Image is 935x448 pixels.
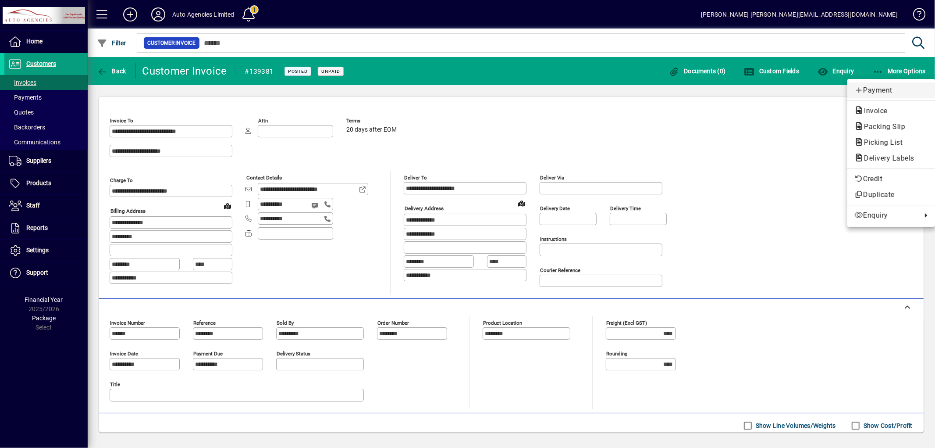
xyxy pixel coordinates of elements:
[854,138,907,147] span: Picking List
[854,122,910,131] span: Packing Slip
[854,85,928,96] span: Payment
[854,210,917,221] span: Enquiry
[854,107,892,115] span: Invoice
[854,154,919,162] span: Delivery Labels
[847,82,935,98] button: Add customer payment
[854,190,928,200] span: Duplicate
[854,174,928,184] span: Credit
